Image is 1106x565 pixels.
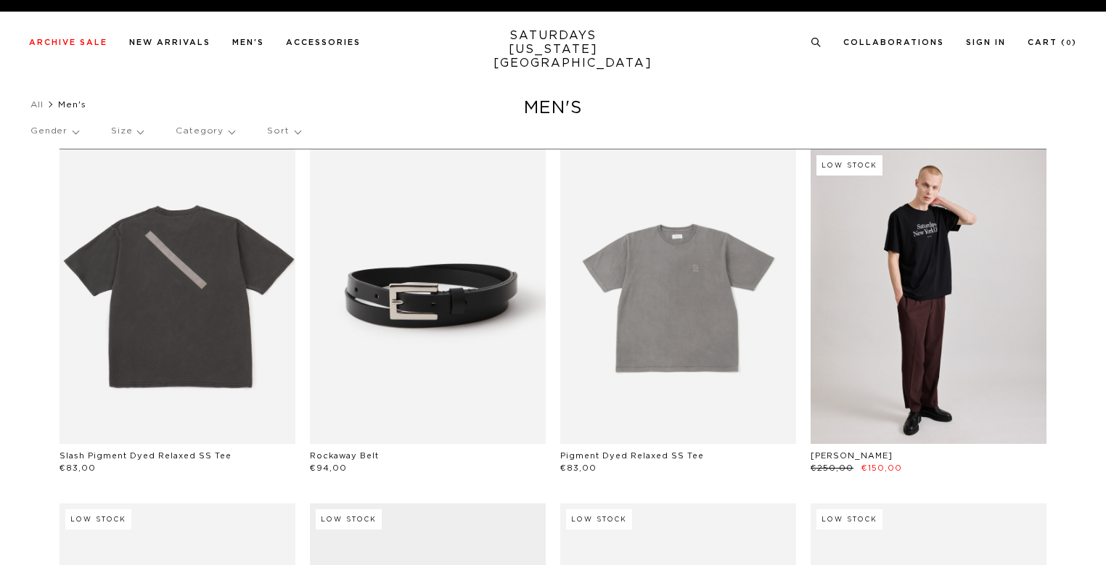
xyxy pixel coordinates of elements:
[816,155,882,176] div: Low Stock
[60,452,232,460] a: Slash Pigment Dyed Relaxed SS Tee
[493,29,613,70] a: SATURDAYS[US_STATE][GEOGRAPHIC_DATA]
[816,509,882,529] div: Low Stock
[30,115,78,148] p: Gender
[267,115,300,148] p: Sort
[232,38,264,46] a: Men's
[129,38,210,46] a: New Arrivals
[60,464,96,472] span: €83,00
[966,38,1006,46] a: Sign In
[1066,40,1072,46] small: 0
[310,452,379,460] a: Rockaway Belt
[566,509,632,529] div: Low Stock
[30,100,44,109] a: All
[560,464,597,472] span: €83,00
[843,38,944,46] a: Collaborations
[310,464,347,472] span: €94,00
[111,115,143,148] p: Size
[1028,38,1077,46] a: Cart (0)
[176,115,234,148] p: Category
[316,509,382,529] div: Low Stock
[29,38,107,46] a: Archive Sale
[58,100,86,109] span: Men's
[560,452,704,460] a: Pigment Dyed Relaxed SS Tee
[811,464,853,472] span: €250,00
[811,452,893,460] a: [PERSON_NAME]
[286,38,361,46] a: Accessories
[65,509,131,529] div: Low Stock
[861,464,902,472] span: €150,00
